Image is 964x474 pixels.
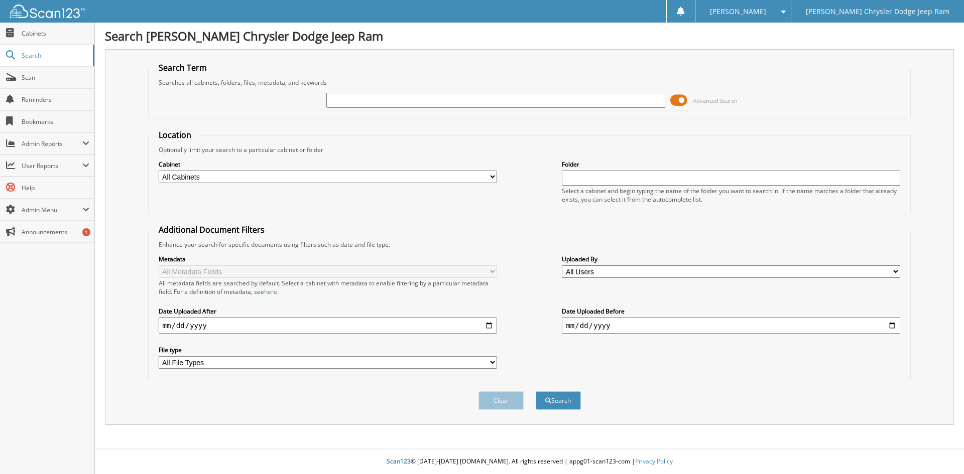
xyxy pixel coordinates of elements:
[478,391,524,410] button: Clear
[154,78,906,87] div: Searches all cabinets, folders, files, metadata, and keywords
[22,228,89,236] span: Announcements
[22,139,82,148] span: Admin Reports
[22,29,89,38] span: Cabinets
[22,95,89,104] span: Reminders
[22,51,88,60] span: Search
[159,255,497,263] label: Metadata
[562,255,900,263] label: Uploaded By
[22,206,82,214] span: Admin Menu
[10,5,85,18] img: scan123-logo-white.svg
[154,240,906,249] div: Enhance your search for specific documents using filters such as date and file type.
[710,9,766,15] span: [PERSON_NAME]
[387,457,411,465] span: Scan123
[562,307,900,315] label: Date Uploaded Before
[264,287,277,296] a: here
[154,145,906,154] div: Optionally limit your search to a particular cabinet or folder
[95,449,964,474] div: © [DATE]-[DATE] [DOMAIN_NAME]. All rights reserved | appg01-scan123-com |
[159,160,497,169] label: Cabinet
[154,224,270,235] legend: Additional Document Filters
[159,318,497,334] input: start
[159,346,497,354] label: File type
[562,318,900,334] input: end
[914,426,964,474] iframe: Chat Widget
[154,129,196,140] legend: Location
[159,307,497,315] label: Date Uploaded After
[22,117,89,126] span: Bookmarks
[806,9,949,15] span: [PERSON_NAME] Chrysler Dodge Jeep Ram
[22,184,89,192] span: Help
[536,391,581,410] button: Search
[22,73,89,82] span: Scan
[154,62,212,73] legend: Search Term
[562,187,900,204] div: Select a cabinet and begin typing the name of the folder you want to search in. If the name match...
[635,457,673,465] a: Privacy Policy
[82,228,90,236] div: 1
[159,279,497,296] div: All metadata fields are searched by default. Select a cabinet with metadata to enable filtering b...
[693,97,738,104] span: Advanced Search
[562,160,900,169] label: Folder
[105,28,954,44] h1: Search [PERSON_NAME] Chrysler Dodge Jeep Ram
[22,162,82,170] span: User Reports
